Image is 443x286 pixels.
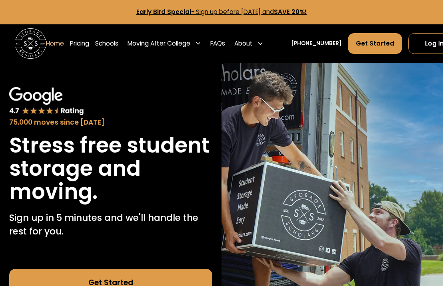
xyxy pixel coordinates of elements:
[9,134,212,203] h1: Stress free student storage and moving.
[15,28,46,59] a: home
[15,28,46,59] img: Storage Scholars main logo
[46,33,64,54] a: Home
[9,211,212,238] p: Sign up in 5 minutes and we'll handle the rest for you.
[210,33,225,54] a: FAQs
[9,117,212,128] div: 75,000 moves since [DATE]
[95,33,118,54] a: Schools
[231,33,266,54] div: About
[125,33,204,54] div: Moving After College
[291,40,342,48] a: [PHONE_NUMBER]
[9,87,84,116] img: Google 4.7 star rating
[136,8,191,16] strong: Early Bird Special
[70,33,89,54] a: Pricing
[274,8,307,16] strong: SAVE 20%!
[136,8,307,16] a: Early Bird Special- Sign up before [DATE] andSAVE 20%!
[348,33,402,54] a: Get Started
[234,39,253,48] div: About
[128,39,190,48] div: Moving After College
